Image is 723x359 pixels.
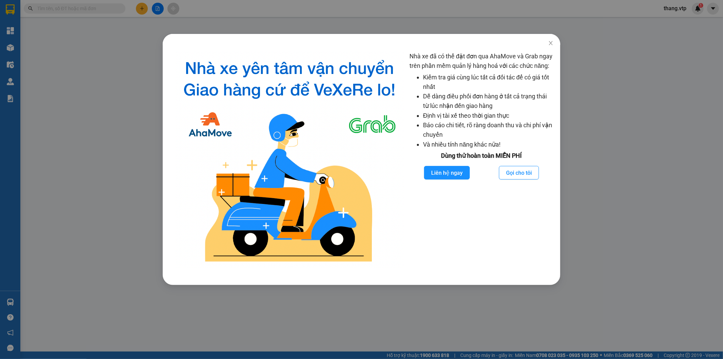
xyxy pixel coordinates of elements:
span: close [548,40,554,46]
li: Định vị tài xế theo thời gian thực [423,111,554,120]
span: Liên hệ ngay [431,169,463,177]
li: Báo cáo chi tiết, rõ ràng doanh thu và chi phí vận chuyển [423,120,554,140]
button: Gọi cho tôi [499,166,539,179]
button: Close [541,34,560,53]
li: Và nhiều tính năng khác nữa! [423,140,554,149]
li: Dễ dàng điều phối đơn hàng ở tất cả trạng thái từ lúc nhận đến giao hàng [423,92,554,111]
div: Dùng thử hoàn toàn MIỄN PHÍ [409,151,554,160]
img: logo [175,52,404,268]
li: Kiểm tra giá cùng lúc tất cả đối tác để có giá tốt nhất [423,73,554,92]
span: Gọi cho tôi [506,169,532,177]
div: Nhà xe đã có thể đặt đơn qua AhaMove và Grab ngay trên phần mềm quản lý hàng hoá với các chức năng: [409,52,554,268]
button: Liên hệ ngay [424,166,470,179]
